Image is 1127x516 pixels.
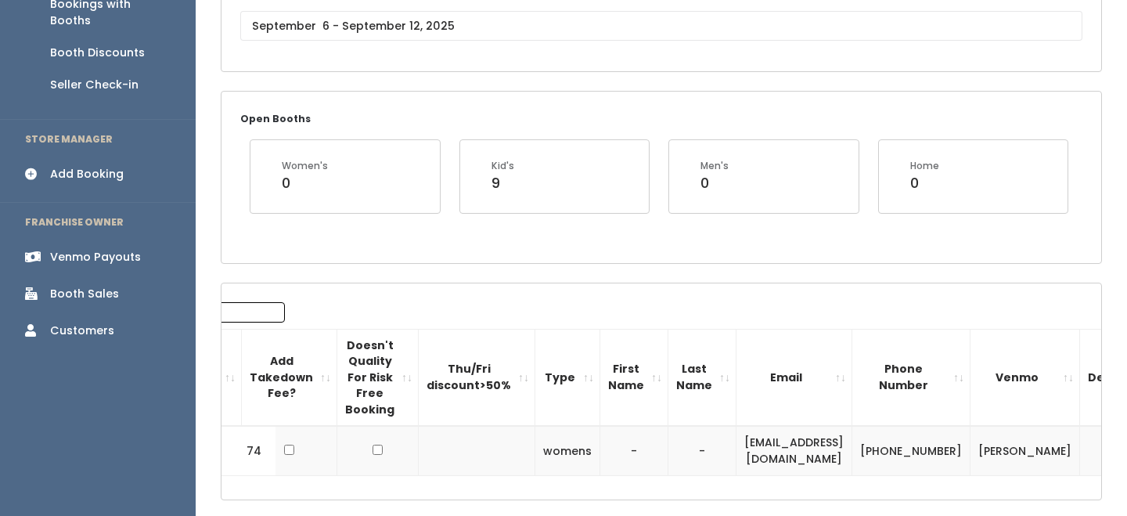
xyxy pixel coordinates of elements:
[910,173,939,193] div: 0
[240,11,1082,41] input: September 6 - September 12, 2025
[852,426,970,475] td: [PHONE_NUMBER]
[970,426,1080,475] td: [PERSON_NAME]
[736,329,852,426] th: Email: activate to sort column ascending
[282,159,328,173] div: Women's
[668,329,736,426] th: Last Name: activate to sort column ascending
[240,112,311,125] small: Open Booths
[910,159,939,173] div: Home
[50,249,141,265] div: Venmo Payouts
[668,426,736,475] td: -
[600,426,668,475] td: -
[600,329,668,426] th: First Name: activate to sort column ascending
[419,329,535,426] th: Thu/Fri discount&gt;50%: activate to sort column ascending
[50,45,145,61] div: Booth Discounts
[242,329,337,426] th: Add Takedown Fee?: activate to sort column ascending
[50,286,119,302] div: Booth Sales
[491,159,514,173] div: Kid's
[700,159,729,173] div: Men's
[736,426,852,475] td: [EMAIL_ADDRESS][DOMAIN_NAME]
[50,166,124,182] div: Add Booking
[970,329,1080,426] th: Venmo: activate to sort column ascending
[700,173,729,193] div: 0
[221,426,276,475] td: 74
[491,173,514,193] div: 9
[535,329,600,426] th: Type: activate to sort column ascending
[50,323,114,339] div: Customers
[50,77,139,93] div: Seller Check-in
[337,329,419,426] th: Doesn't Quality For Risk Free Booking : activate to sort column ascending
[852,329,970,426] th: Phone Number: activate to sort column ascending
[282,173,328,193] div: 0
[535,426,600,475] td: womens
